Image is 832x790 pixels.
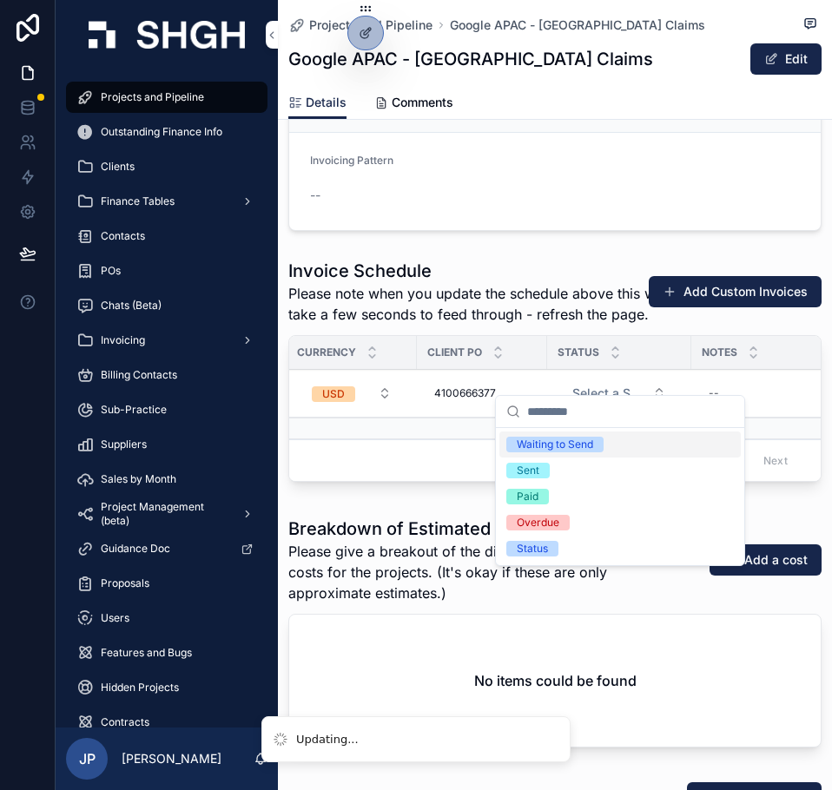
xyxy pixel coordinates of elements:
[66,82,267,113] a: Projects and Pipeline
[89,21,245,49] img: App logo
[288,541,691,603] span: Please give a breakout of the different types of external costs for the projects. (It's okay if t...
[66,325,267,356] a: Invoicing
[298,378,406,409] button: Select Button
[101,368,177,382] span: Billing Contacts
[517,515,559,530] div: Overdue
[450,16,705,34] a: Google APAC - [GEOGRAPHIC_DATA] Claims
[288,16,433,34] a: Projects and Pipeline
[434,386,496,400] span: 4100666377
[66,602,267,634] a: Users
[101,611,129,625] span: Users
[392,94,453,111] span: Comments
[288,259,691,283] h1: Invoice Schedule
[101,576,149,590] span: Proposals
[474,670,637,691] h2: No items could be found
[310,154,393,167] span: Invoicing Pattern
[66,186,267,217] a: Finance Tables
[517,489,538,504] div: Paid
[306,94,347,111] span: Details
[66,290,267,321] a: Chats (Beta)
[101,160,135,174] span: Clients
[101,500,228,528] span: Project Management (beta)
[517,463,539,478] div: Sent
[297,346,356,359] span: Currency
[296,731,359,748] div: Updating...
[288,283,691,325] span: Please note when you update the schedule above this will take a few seconds to feed through - ref...
[558,346,599,359] span: Status
[322,386,345,402] div: USD
[66,151,267,182] a: Clients
[66,394,267,425] a: Sub-Practice
[101,472,176,486] span: Sales by Month
[649,276,822,307] button: Add Custom Invoices
[101,194,175,208] span: Finance Tables
[517,541,548,556] div: Status
[66,498,267,530] a: Project Management (beta)
[558,378,680,409] button: Select Button
[66,429,267,460] a: Suppliers
[101,229,145,243] span: Contacts
[66,359,267,391] a: Billing Contacts
[702,346,737,359] span: Notes
[572,385,645,402] span: Select a Status
[66,707,267,738] a: Contracts
[66,637,267,668] a: Features and Bugs
[101,438,147,451] span: Suppliers
[750,43,822,75] button: Edit
[517,437,593,452] div: Waiting to Send
[310,187,320,204] span: --
[66,116,267,148] a: Outstanding Finance Info
[101,646,192,660] span: Features and Bugs
[79,748,96,769] span: JP
[288,517,691,541] h1: Breakdown of Estimated Costs
[122,750,221,767] p: [PERSON_NAME]
[66,464,267,495] a: Sales by Month
[496,428,744,565] div: Suggestions
[101,264,121,278] span: POs
[56,69,278,727] div: scrollable content
[66,533,267,564] a: Guidance Doc
[101,125,222,139] span: Outstanding Finance Info
[66,255,267,286] a: POs
[66,568,267,599] a: Proposals
[374,87,453,122] a: Comments
[101,403,167,417] span: Sub-Practice
[427,346,482,359] span: Client PO
[101,681,179,695] span: Hidden Projects
[101,715,149,729] span: Contracts
[288,47,653,71] h1: Google APAC - [GEOGRAPHIC_DATA] Claims
[66,672,267,703] a: Hidden Projects
[288,87,347,120] a: Details
[101,90,204,104] span: Projects and Pipeline
[101,299,162,313] span: Chats (Beta)
[309,16,433,34] span: Projects and Pipeline
[710,544,822,576] button: Add a cost
[66,221,267,252] a: Contacts
[101,542,170,556] span: Guidance Doc
[101,333,145,347] span: Invoicing
[709,386,719,400] div: --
